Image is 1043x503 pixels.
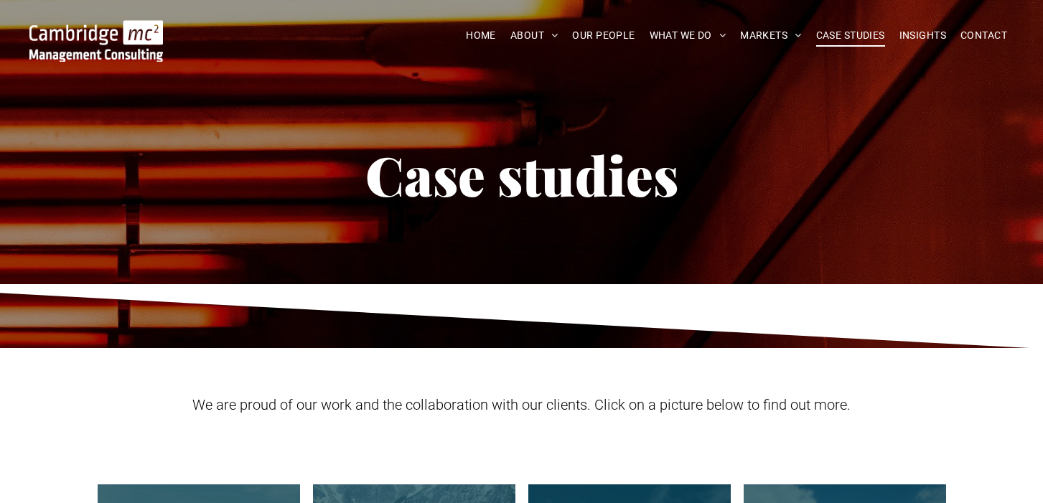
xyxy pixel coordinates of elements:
span: Case studies [365,138,678,210]
a: CASE STUDIES [809,24,892,47]
a: MARKETS [733,24,808,47]
a: ABOUT [503,24,566,47]
a: Your Business Transformed | Cambridge Management Consulting [29,22,163,37]
span: We are proud of our work and the collaboration with our clients. Click on a picture below to find... [192,396,851,413]
a: OUR PEOPLE [565,24,642,47]
a: HOME [459,24,503,47]
img: Go to Homepage [29,20,163,62]
a: WHAT WE DO [642,24,734,47]
a: INSIGHTS [892,24,953,47]
a: CONTACT [953,24,1014,47]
